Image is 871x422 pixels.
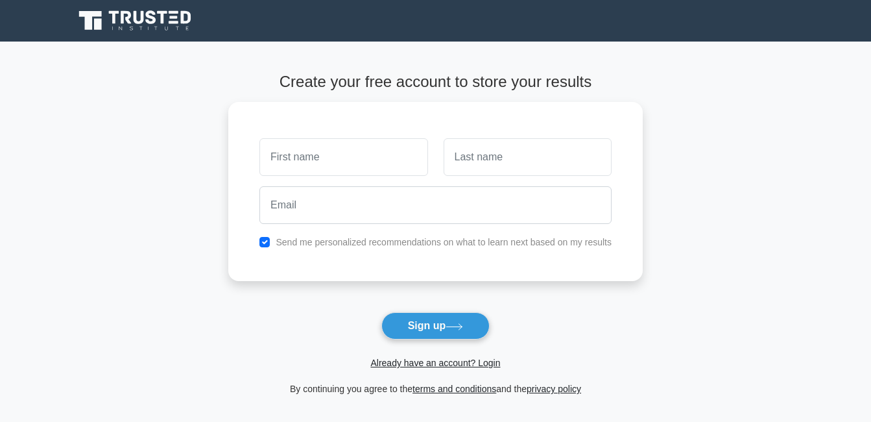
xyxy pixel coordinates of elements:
[228,73,643,92] h4: Create your free account to store your results
[444,138,612,176] input: Last name
[276,237,612,247] label: Send me personalized recommendations on what to learn next based on my results
[221,381,650,397] div: By continuing you agree to the and the
[381,312,490,340] button: Sign up
[259,138,427,176] input: First name
[412,384,496,394] a: terms and conditions
[259,186,612,224] input: Email
[370,358,500,368] a: Already have an account? Login
[527,384,581,394] a: privacy policy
